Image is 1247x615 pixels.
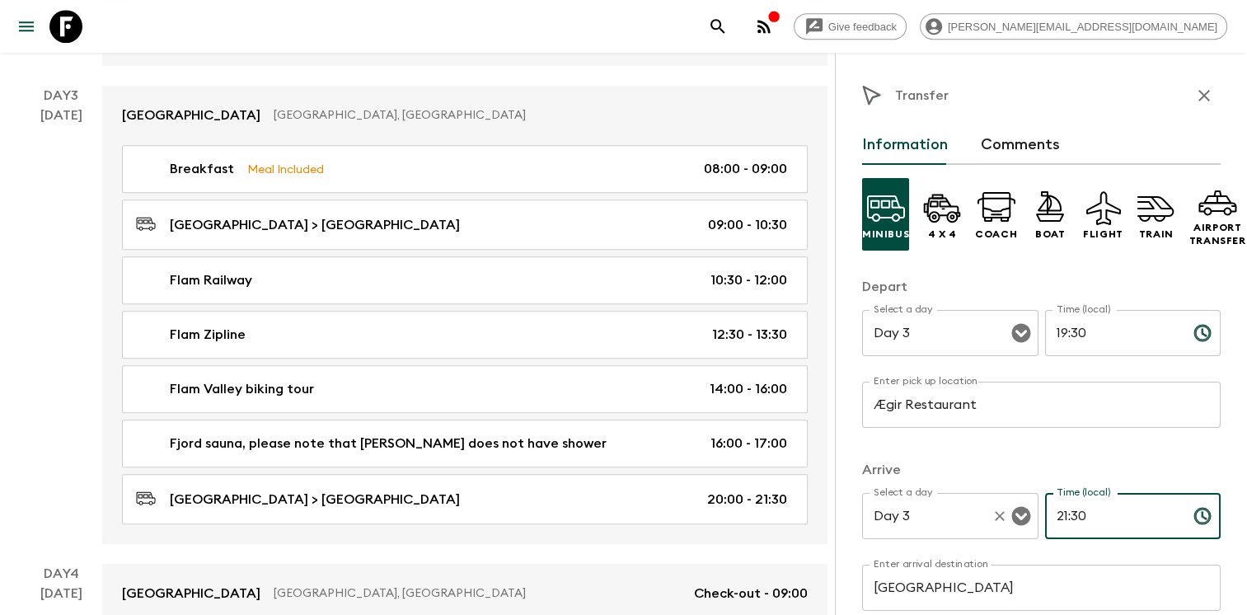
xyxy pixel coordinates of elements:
[1045,310,1180,356] input: hh:mm
[122,584,260,603] p: [GEOGRAPHIC_DATA]
[701,10,734,43] button: search adventures
[274,107,795,124] p: [GEOGRAPHIC_DATA], [GEOGRAPHIC_DATA]
[122,311,808,359] a: Flam Zipline12:30 - 13:30
[122,200,808,250] a: [GEOGRAPHIC_DATA] > [GEOGRAPHIC_DATA]09:00 - 10:30
[1186,500,1219,533] button: Choose time, selected time is 9:30 PM
[862,125,948,165] button: Information
[102,86,827,145] a: [GEOGRAPHIC_DATA][GEOGRAPHIC_DATA], [GEOGRAPHIC_DATA]
[1189,221,1246,247] p: Airport Transfer
[122,365,808,413] a: Flam Valley biking tour14:00 - 16:00
[874,374,978,388] label: Enter pick up location
[170,215,460,235] p: [GEOGRAPHIC_DATA] > [GEOGRAPHIC_DATA]
[122,106,260,125] p: [GEOGRAPHIC_DATA]
[170,379,314,399] p: Flam Valley biking tour
[862,228,909,241] p: Minibus
[1186,317,1219,350] button: Choose time, selected time is 7:30 PM
[170,325,246,345] p: Flam Zipline
[1057,486,1110,500] label: Time (local)
[874,486,932,500] label: Select a day
[1035,228,1065,241] p: Boat
[988,505,1011,528] button: Clear
[874,557,989,571] label: Enter arrival destination
[122,420,808,467] a: Fjord sauna, please note that [PERSON_NAME] does not have shower16:00 - 17:00
[170,270,252,290] p: Flam Railway
[1139,228,1174,241] p: Train
[122,256,808,304] a: Flam Railway10:30 - 12:00
[920,13,1227,40] div: [PERSON_NAME][EMAIL_ADDRESS][DOMAIN_NAME]
[710,434,787,453] p: 16:00 - 17:00
[694,584,808,603] p: Check-out - 09:00
[981,125,1060,165] button: Comments
[975,228,1017,241] p: Coach
[1010,322,1033,345] button: Open
[928,228,957,241] p: 4 x 4
[710,270,787,290] p: 10:30 - 12:00
[704,159,787,179] p: 08:00 - 09:00
[794,13,907,40] a: Give feedback
[170,434,607,453] p: Fjord sauna, please note that [PERSON_NAME] does not have shower
[862,460,1221,480] p: Arrive
[170,159,234,179] p: Breakfast
[20,564,102,584] p: Day 4
[939,21,1226,33] span: [PERSON_NAME][EMAIL_ADDRESS][DOMAIN_NAME]
[895,86,949,106] p: Transfer
[1010,505,1033,528] button: Open
[274,585,681,602] p: [GEOGRAPHIC_DATA], [GEOGRAPHIC_DATA]
[170,490,460,509] p: [GEOGRAPHIC_DATA] > [GEOGRAPHIC_DATA]
[1057,303,1110,317] label: Time (local)
[819,21,906,33] span: Give feedback
[862,277,1221,297] p: Depart
[10,10,43,43] button: menu
[122,474,808,524] a: [GEOGRAPHIC_DATA] > [GEOGRAPHIC_DATA]20:00 - 21:30
[247,160,324,178] p: Meal Included
[874,303,932,317] label: Select a day
[710,379,787,399] p: 14:00 - 16:00
[712,325,787,345] p: 12:30 - 13:30
[707,490,787,509] p: 20:00 - 21:30
[40,106,82,544] div: [DATE]
[1045,493,1180,539] input: hh:mm
[20,86,102,106] p: Day 3
[1083,228,1123,241] p: Flight
[708,215,787,235] p: 09:00 - 10:30
[122,145,808,193] a: BreakfastMeal Included08:00 - 09:00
